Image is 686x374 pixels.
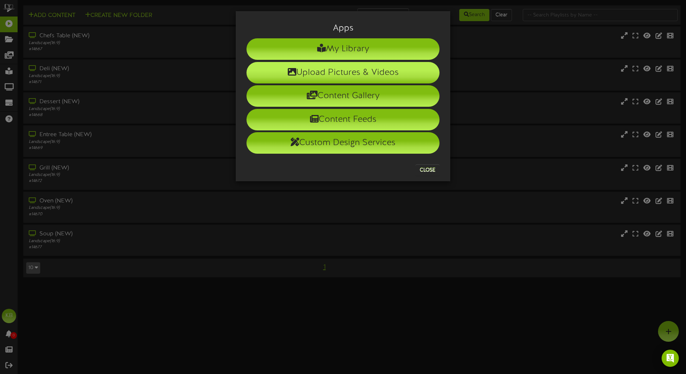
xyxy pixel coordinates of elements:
div: Open Intercom Messenger [662,350,679,367]
li: My Library [246,38,440,60]
li: Content Gallery [246,85,440,107]
li: Upload Pictures & Videos [246,62,440,83]
h3: Apps [246,24,440,33]
button: Close [415,164,440,176]
li: Custom Design Services [246,132,440,154]
li: Content Feeds [246,109,440,130]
